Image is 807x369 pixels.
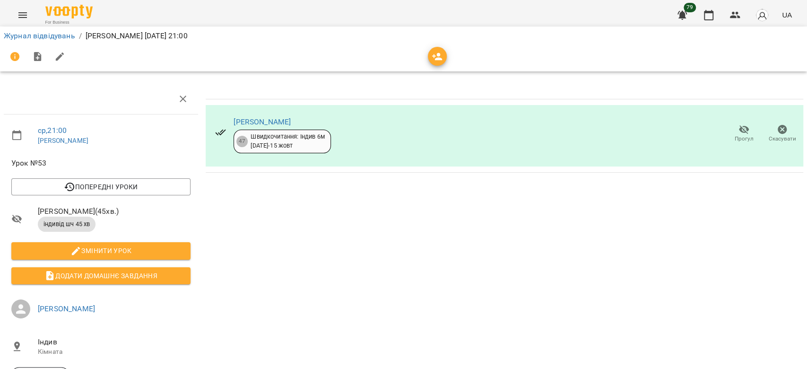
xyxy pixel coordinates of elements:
[38,206,191,217] span: [PERSON_NAME] ( 45 хв. )
[45,5,93,18] img: Voopty Logo
[38,347,191,357] p: Кімната
[725,121,763,147] button: Прогул
[45,19,93,26] span: For Business
[684,3,696,12] span: 79
[778,6,796,24] button: UA
[11,158,191,169] span: Урок №53
[735,135,754,143] span: Прогул
[11,267,191,284] button: Додати домашнє завдання
[19,181,183,193] span: Попередні уроки
[38,304,95,313] a: [PERSON_NAME]
[763,121,801,147] button: Скасувати
[11,178,191,195] button: Попередні уроки
[251,132,324,150] div: Швидкочитання: Індив 6м [DATE] - 15 жовт
[782,10,792,20] span: UA
[19,270,183,281] span: Додати домашнє завдання
[755,9,769,22] img: avatar_s.png
[11,242,191,259] button: Змінити урок
[38,336,191,348] span: Індив
[234,117,291,126] a: [PERSON_NAME]
[19,245,183,256] span: Змінити урок
[86,30,188,42] p: [PERSON_NAME] [DATE] 21:00
[11,4,34,26] button: Menu
[38,126,67,135] a: ср , 21:00
[4,30,803,42] nav: breadcrumb
[236,136,248,147] div: 47
[79,30,82,42] li: /
[38,137,88,144] a: [PERSON_NAME]
[38,220,95,228] span: індивід шч 45 хв
[769,135,796,143] span: Скасувати
[4,31,75,40] a: Журнал відвідувань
